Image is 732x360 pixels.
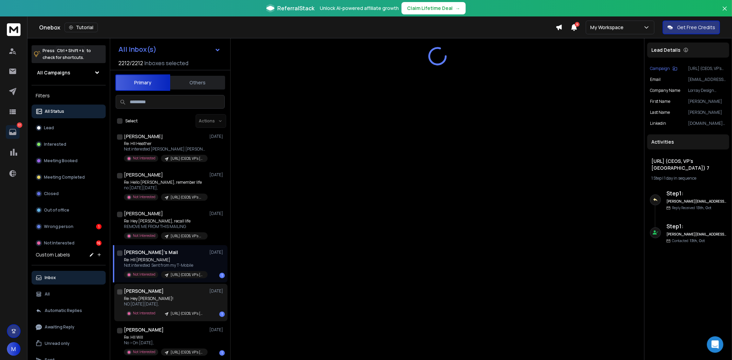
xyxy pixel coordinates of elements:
p: [PERSON_NAME] [688,99,727,104]
span: 13th, Oct [696,205,711,210]
p: Inbox [45,275,56,280]
p: Reply Received [672,205,711,211]
p: [DATE] [209,134,225,139]
p: First Name [650,99,670,104]
button: Primary [115,74,170,91]
button: Automatic Replies [32,304,106,317]
h6: [PERSON_NAME][EMAIL_ADDRESS][DOMAIN_NAME] [666,199,727,204]
h1: [PERSON_NAME]'s Mail [124,249,178,256]
h1: [PERSON_NAME] [124,172,163,179]
p: Lead [44,125,54,131]
p: Lead Details [651,47,681,53]
h3: Custom Labels [36,251,70,258]
p: Campaign [650,66,670,71]
p: [URL] (CEOS, VP's USA) 6 [171,195,204,200]
p: No > On [DATE], [124,340,206,346]
div: 1 [219,312,225,317]
div: Open Intercom Messenger [707,336,723,353]
p: Lorray Design Studio [688,88,727,93]
p: Out of office [44,207,69,213]
div: Onebox [39,23,556,32]
p: Not Interested [133,195,155,200]
button: Unread only [32,337,106,350]
div: 1 [96,224,102,229]
p: Not Interested [44,240,74,246]
p: Meeting Booked [44,158,78,164]
button: Closed [32,187,106,201]
a: 17 [6,125,20,139]
h3: Filters [32,91,106,100]
button: All Inbox(s) [113,43,226,56]
h6: Step 1 : [666,222,727,230]
p: All Status [45,109,64,114]
p: Linkedin [650,121,666,126]
div: 1 [219,273,225,278]
p: Re: Hey [PERSON_NAME], recall life [124,219,206,224]
span: 1 Step [651,175,662,181]
p: Not Interested [133,350,155,355]
p: 17 [17,122,22,128]
p: Press to check for shortcuts. [43,47,91,61]
div: 1 [219,350,225,356]
h1: All Inbox(s) [118,46,156,53]
p: [URL] (CEOS, VP's USA) 4 [171,234,204,239]
button: All [32,287,106,301]
p: Get Free Credits [677,24,715,31]
p: [EMAIL_ADDRESS][DOMAIN_NAME] [688,77,727,82]
button: Others [170,75,225,90]
p: Closed [44,191,59,196]
p: Awaiting Reply [45,324,74,330]
p: Not interested [PERSON_NAME] [PERSON_NAME][EMAIL_ADDRESS][DOMAIN_NAME] [124,147,206,152]
p: [URL] (CEOS, VP's [GEOGRAPHIC_DATA]) 7 [171,350,204,355]
button: Meeting Completed [32,170,106,184]
button: Get Free Credits [663,21,720,34]
h3: Inboxes selected [144,59,188,67]
button: Close banner [720,4,729,21]
p: Re: Hey [PERSON_NAME]! [124,296,206,302]
p: Automatic Replies [45,308,82,313]
button: Lead [32,121,106,135]
button: Interested [32,137,106,151]
h6: [PERSON_NAME][EMAIL_ADDRESS][DOMAIN_NAME] [666,232,727,237]
p: [URL] (CEOS, VP's [GEOGRAPHIC_DATA]) 7 [171,156,204,161]
p: My Workspace [590,24,626,31]
button: Awaiting Reply [32,320,106,334]
p: Re: HII [PERSON_NAME] [124,257,206,263]
p: Re: HII Heather [124,141,206,147]
button: Inbox [32,271,106,285]
p: [DATE] [209,172,225,178]
p: [URL] (CEOS, VP's [GEOGRAPHIC_DATA]) 7 [171,311,204,316]
button: Out of office [32,203,106,217]
button: Not Interested16 [32,236,106,250]
p: Unlock AI-powered affiliate growth [320,5,399,12]
p: [DATE] [209,289,225,294]
button: Wrong person1 [32,220,106,233]
p: Re: Hello [PERSON_NAME], remember life [124,180,206,185]
h1: [PERSON_NAME] [124,327,164,334]
p: Last Name [650,110,670,115]
button: Meeting Booked [32,154,106,168]
p: Not Interested [133,156,155,161]
p: Not interested Sent from my T-Mobile [124,263,206,268]
button: All Status [32,105,106,118]
p: Not Interested [133,311,155,316]
span: 1 day in sequence [664,175,696,181]
div: | [651,176,725,181]
span: 2212 / 2212 [118,59,143,67]
button: M [7,342,21,356]
p: Not Interested [133,233,155,239]
p: Re: HII Will [124,335,206,340]
h1: All Campaigns [37,69,70,76]
p: [PERSON_NAME] [688,110,727,115]
button: Campaign [650,66,677,71]
div: Activities [647,134,729,149]
button: Claim Lifetime Deal→ [402,2,466,14]
label: Select [125,118,138,124]
span: ReferralStack [277,4,314,12]
p: Email [650,77,661,82]
span: Ctrl + Shift + k [56,47,85,55]
span: → [455,5,460,12]
p: no [DATE][DATE], [124,185,206,191]
button: All Campaigns [32,66,106,80]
